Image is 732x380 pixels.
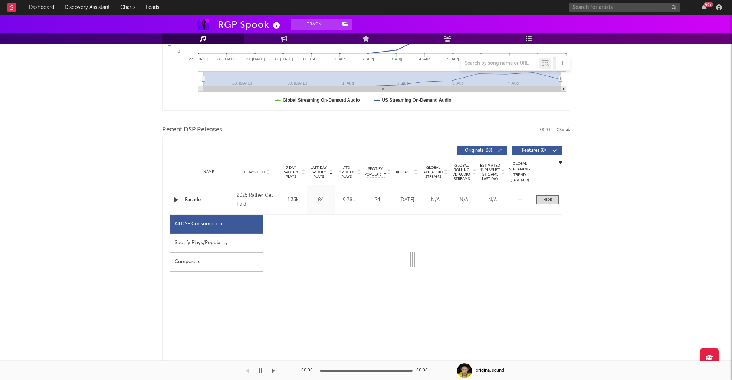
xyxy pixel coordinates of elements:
button: Features(8) [512,146,562,155]
div: Spotify Plays/Popularity [170,234,263,253]
span: Recent DSP Releases [162,125,222,134]
div: All DSP Consumption [175,220,222,229]
div: Global Streaming Trend (Last 60D) [509,161,531,183]
div: RGP Spook [218,19,282,31]
div: Name [185,169,233,175]
a: Facade [185,196,233,204]
span: Estimated % Playlist Streams Last Day [480,163,500,181]
div: 00:06 [416,366,431,375]
span: Released [396,170,413,174]
span: Spotify Popularity [364,166,386,177]
text: 0 [177,49,180,53]
span: ATD Spotify Plays [337,166,357,179]
span: Global Rolling 7D Audio Streams [452,163,472,181]
div: 1.33k [281,196,305,204]
div: N/A [423,196,448,204]
span: Copyright [244,170,266,174]
span: Originals ( 38 ) [462,148,496,153]
span: 7 Day Spotify Plays [281,166,301,179]
button: Originals(38) [457,146,507,155]
text: US Streaming On-Demand Audio [382,98,451,103]
div: [DATE] [394,196,419,204]
button: 99+ [702,4,707,10]
div: N/A [452,196,476,204]
div: 24 [365,196,391,204]
div: Composers [170,253,263,272]
button: Track [291,19,338,30]
div: 99 + [704,2,713,7]
div: 84 [309,196,333,204]
input: Search by song name or URL [461,60,539,66]
div: 00:06 [301,366,316,375]
input: Search for artists [569,3,680,12]
div: N/A [480,196,505,204]
div: original sound [476,367,504,374]
span: Global ATD Audio Streams [423,166,443,179]
div: 9.78k [337,196,361,204]
div: 2025 Rather Get Paid [237,191,277,209]
span: Features ( 8 ) [517,148,551,153]
button: Export CSV [539,128,570,132]
text: Global Streaming On-Demand Audio [283,98,360,103]
span: Last Day Spotify Plays [309,166,329,179]
div: All DSP Consumption [170,215,263,234]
